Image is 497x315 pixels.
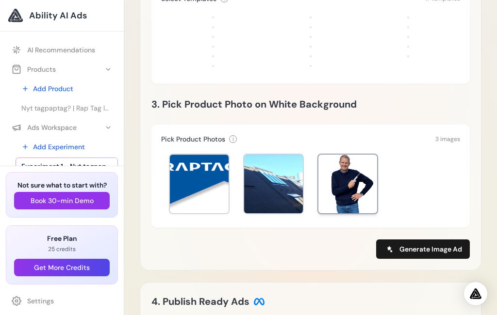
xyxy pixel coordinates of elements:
a: Add Experiment [16,138,118,156]
span: Generate Image Ad [399,244,462,254]
button: Book 30-min Demo [14,192,110,209]
p: 25 credits [14,245,110,253]
h3: Not sure what to start with? [14,180,110,190]
div: Open Intercom Messenger [464,282,487,305]
span: Ability AI Ads [29,9,87,22]
button: Products [6,61,118,78]
img: Meta [253,296,265,307]
a: Settings [6,292,118,310]
a: Experiment 1 - Nyt tagpaptag? | Rap Tag laver [PERSON_NAME] tagpaptage i [GEOGRAPHIC_DATA], [GEOG... [16,157,118,175]
div: Products [12,64,56,74]
a: Add Product [16,80,118,97]
a: AI Recommendations [6,41,118,59]
span: 3 images [435,135,460,143]
h2: 3. Pick Product Photo on White Background [151,96,470,112]
button: Generate Image Ad [376,239,470,259]
h3: Pick Product Photos [161,134,225,144]
span: Experiment 1 - Nyt tagpaptag? | Rap Tag laver [PERSON_NAME] tagpaptage i [GEOGRAPHIC_DATA], [GEOG... [21,161,112,171]
span: Nyt tagpaptag? | Rap Tag laver [PERSON_NAME] tagpaptage i [GEOGRAPHIC_DATA], [GEOGRAPHIC_DATA] & ... [21,103,112,113]
a: Ability AI Ads [8,8,116,23]
a: Nyt tagpaptag? | Rap Tag laver [PERSON_NAME] tagpaptage i [GEOGRAPHIC_DATA], [GEOGRAPHIC_DATA] & ... [16,99,118,117]
div: Ads Workspace [12,123,77,132]
h2: 4. Publish Ready Ads [151,294,265,309]
button: Ads Workspace [6,119,118,136]
h3: Free Plan [14,234,110,243]
button: Get More Credits [14,259,110,276]
span: i [232,135,234,143]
